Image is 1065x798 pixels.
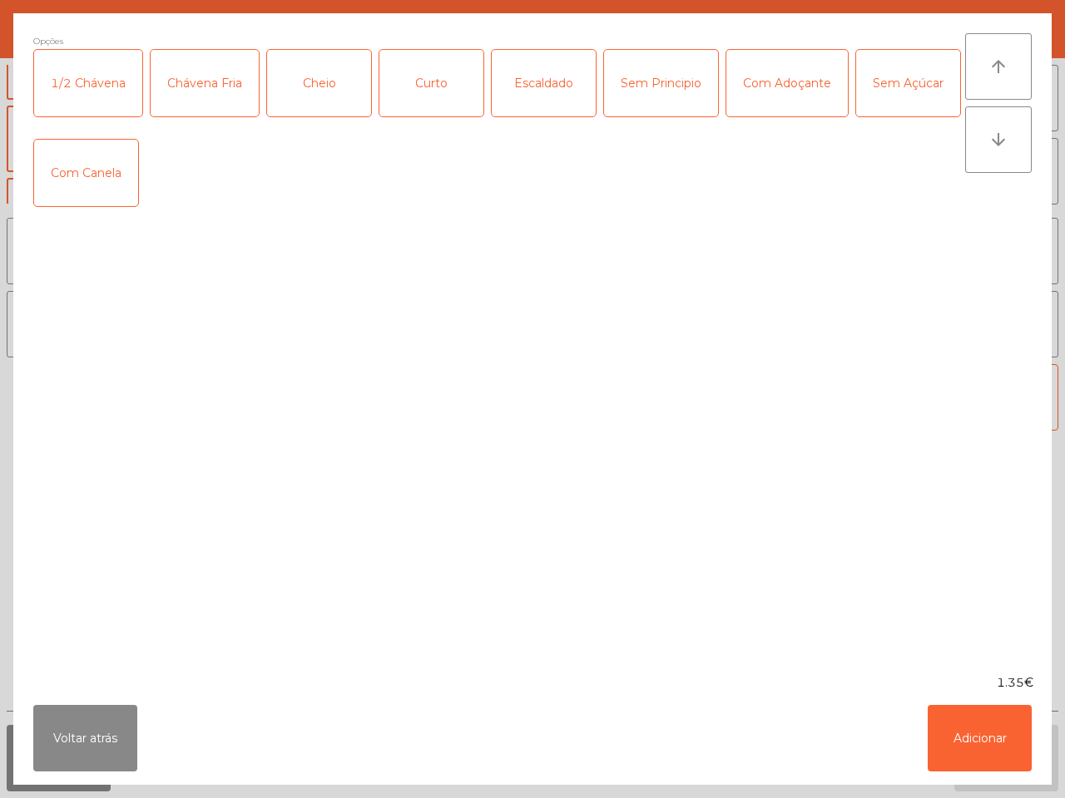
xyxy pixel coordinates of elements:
div: Cheio [267,50,371,116]
button: Adicionar [928,705,1032,771]
button: arrow_downward [965,106,1032,173]
span: Opções [33,33,63,49]
div: Chávena Fria [151,50,259,116]
i: arrow_downward [988,130,1008,150]
div: 1.35€ [13,674,1052,692]
div: Com Adoçante [726,50,848,116]
i: arrow_upward [988,57,1008,76]
div: Escaldado [492,50,596,116]
div: Com Canela [34,140,138,206]
div: Curto [379,50,483,116]
button: Voltar atrás [33,705,137,771]
div: 1/2 Chávena [34,50,142,116]
div: Sem Principio [604,50,718,116]
button: arrow_upward [965,33,1032,100]
div: Sem Açúcar [856,50,960,116]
